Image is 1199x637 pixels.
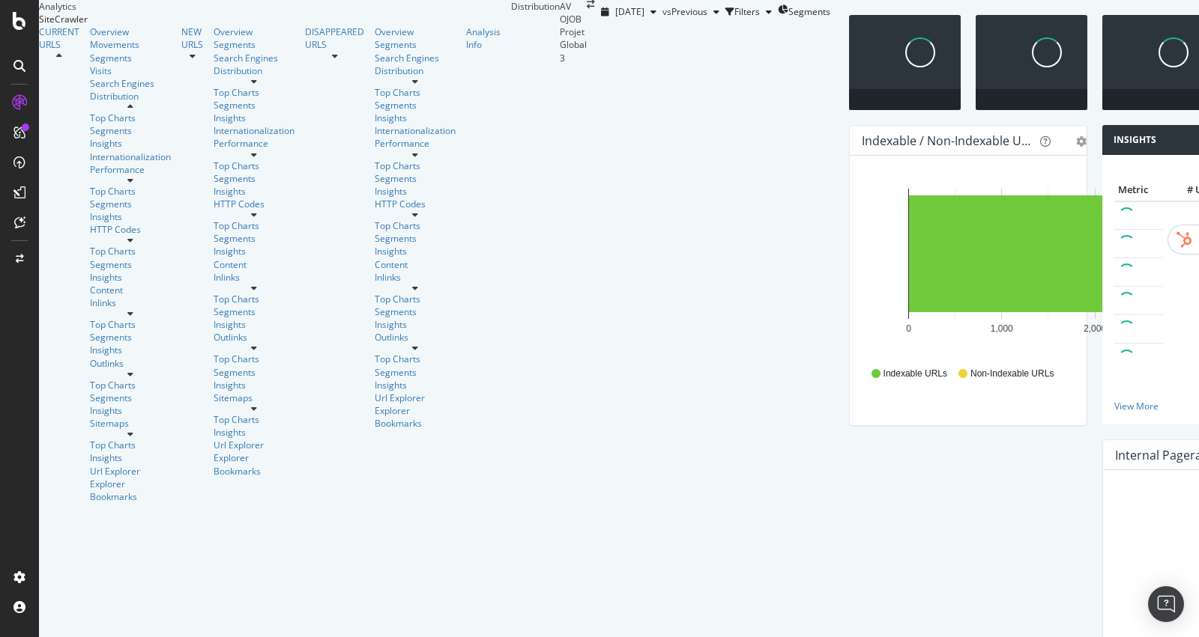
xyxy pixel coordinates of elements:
[90,379,171,391] a: Top Charts
[90,77,154,90] div: Search Engines
[90,137,171,150] a: Insights
[375,137,456,150] div: Performance
[375,159,456,172] div: Top Charts
[90,223,171,236] a: HTTP Codes
[39,25,79,51] a: CURRENT URLS
[375,52,439,64] div: Search Engines
[214,451,295,477] a: Explorer Bookmarks
[214,86,295,99] a: Top Charts
[375,99,456,112] a: Segments
[90,198,171,210] div: Segments
[214,124,295,137] a: Internationalization
[214,391,295,404] div: Sitemaps
[375,404,456,430] a: Explorer Bookmarks
[90,296,171,309] a: Inlinks
[375,305,456,318] div: Segments
[375,391,456,404] a: Url Explorer
[662,5,671,18] span: vs
[214,258,295,271] a: Content
[1084,323,1106,334] text: 2,000
[214,293,295,305] div: Top Charts
[181,25,203,51] a: NEW URLS
[214,112,295,124] a: Insights
[214,198,295,210] a: HTTP Codes
[1148,586,1184,622] div: Open Intercom Messenger
[90,150,171,163] div: Internationalization
[90,52,171,64] a: Segments
[375,64,456,77] a: Distribution
[90,357,171,370] div: Outlinks
[90,404,171,417] div: Insights
[214,366,295,379] div: Segments
[906,323,911,334] text: 0
[375,198,456,210] a: HTTP Codes
[214,305,295,318] a: Segments
[90,451,171,464] a: Insights
[375,25,456,38] a: Overview
[214,232,295,245] div: Segments
[214,219,295,232] div: Top Charts
[90,439,171,451] div: Top Charts
[375,124,456,137] div: Internationalization
[375,172,456,185] a: Segments
[214,137,295,150] div: Performance
[90,271,171,284] div: Insights
[214,38,295,51] a: Segments
[214,318,295,331] div: Insights
[214,64,295,77] div: Distribution
[375,271,456,284] div: Inlinks
[375,293,456,305] a: Top Charts
[375,38,456,51] div: Segments
[90,331,171,344] div: Segments
[884,368,947,380] span: Indexable URLs
[466,25,501,51] div: Analysis Info
[375,112,456,124] a: Insights
[862,133,1034,148] div: Indexable / Non-Indexable URLs Distribution
[375,245,456,257] a: Insights
[90,258,171,271] a: Segments
[90,90,171,103] a: Distribution
[214,413,295,426] a: Top Charts
[214,353,295,365] div: Top Charts
[90,318,171,331] a: Top Charts
[375,379,456,391] a: Insights
[90,344,171,356] a: Insights
[90,478,171,503] a: Explorer Bookmarks
[375,318,456,331] a: Insights
[214,52,278,64] a: Search Engines
[615,5,644,18] span: 2025 Oct. 3rd
[90,417,171,430] div: Sitemaps
[375,185,456,198] div: Insights
[214,99,295,112] a: Segments
[90,245,171,257] div: Top Charts
[90,185,171,198] div: Top Charts
[375,331,456,344] a: Outlinks
[214,331,295,344] div: Outlinks
[214,172,295,185] div: Segments
[375,232,456,245] div: Segments
[90,25,171,38] a: Overview
[90,163,171,176] div: Performance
